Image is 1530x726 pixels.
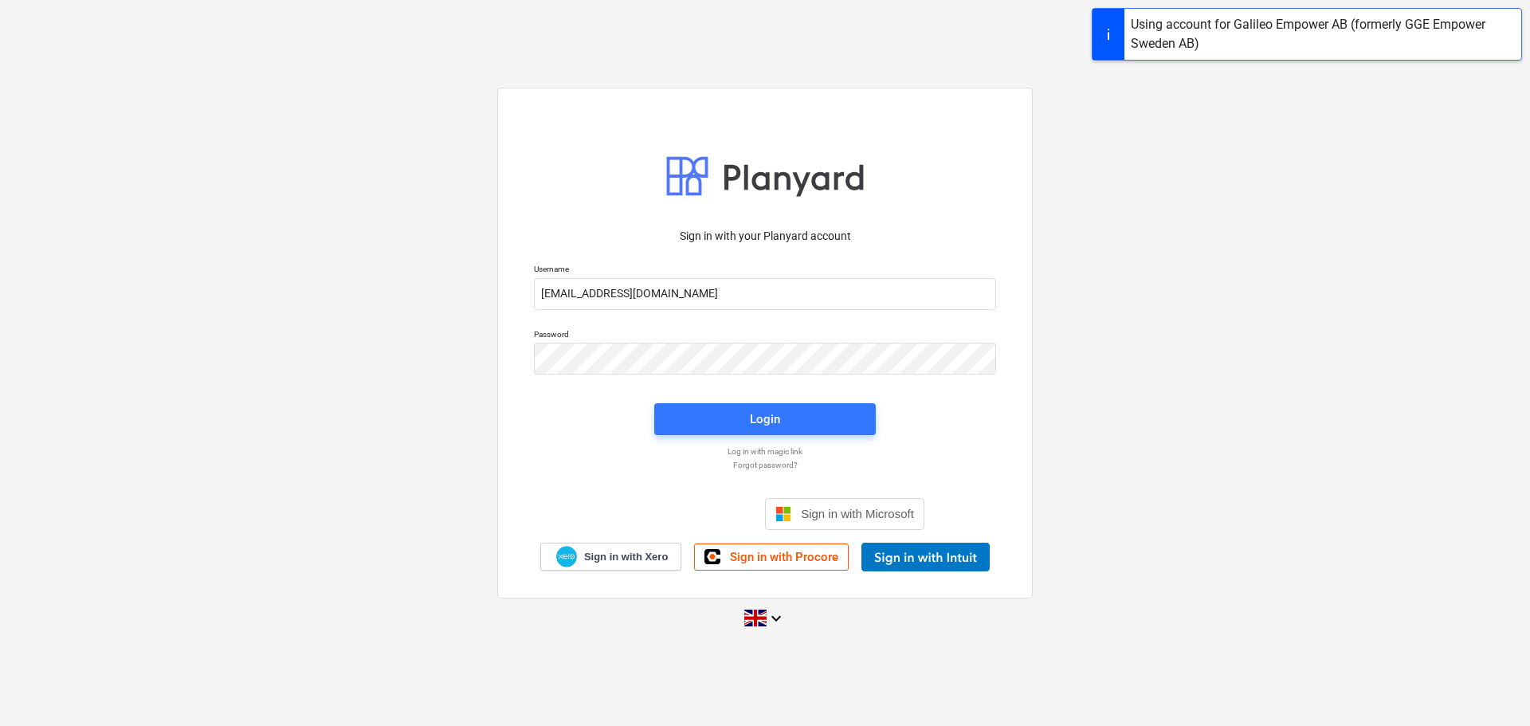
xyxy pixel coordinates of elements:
[801,507,914,520] span: Sign in with Microsoft
[526,446,1004,457] a: Log in with magic link
[598,496,760,532] iframe: Sign in with Google Button
[694,544,849,571] a: Sign in with Procore
[730,550,838,564] span: Sign in with Procore
[584,550,668,564] span: Sign in with Xero
[526,460,1004,470] a: Forgot password?
[767,609,786,628] i: keyboard_arrow_down
[534,329,996,343] p: Password
[556,546,577,567] img: Xero logo
[534,278,996,310] input: Username
[654,403,876,435] button: Login
[750,409,780,430] div: Login
[1131,15,1515,53] div: Using account for Galileo Empower AB (formerly GGE Empower Sweden AB)
[540,543,682,571] a: Sign in with Xero
[534,228,996,245] p: Sign in with your Planyard account
[775,506,791,522] img: Microsoft logo
[534,264,996,277] p: Username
